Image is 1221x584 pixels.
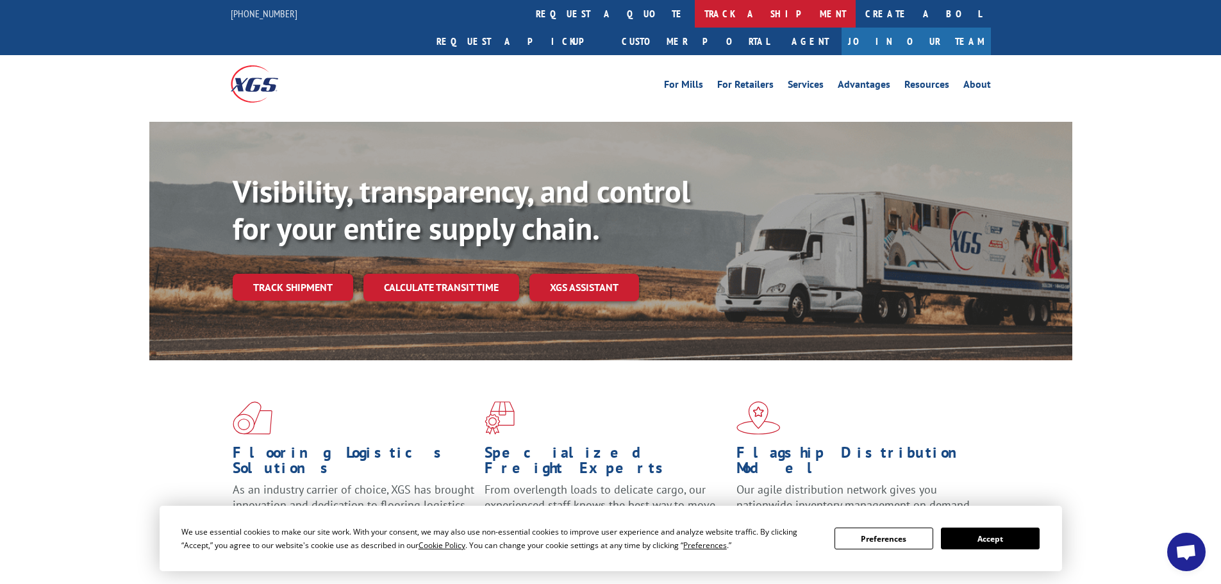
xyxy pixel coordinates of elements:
div: Cookie Consent Prompt [160,506,1062,571]
a: About [963,79,991,94]
span: Cookie Policy [419,540,465,551]
img: xgs-icon-flagship-distribution-model-red [736,401,781,435]
button: Preferences [835,528,933,549]
a: Resources [904,79,949,94]
span: Preferences [683,540,727,551]
img: xgs-icon-focused-on-flooring-red [485,401,515,435]
a: Calculate transit time [363,274,519,301]
a: [PHONE_NUMBER] [231,7,297,20]
a: For Retailers [717,79,774,94]
div: Open chat [1167,533,1206,571]
a: XGS ASSISTANT [529,274,639,301]
h1: Specialized Freight Experts [485,445,727,482]
a: Request a pickup [427,28,612,55]
a: Services [788,79,824,94]
span: Our agile distribution network gives you nationwide inventory management on demand. [736,482,972,512]
button: Accept [941,528,1040,549]
b: Visibility, transparency, and control for your entire supply chain. [233,171,690,248]
a: Customer Portal [612,28,779,55]
h1: Flagship Distribution Model [736,445,979,482]
a: For Mills [664,79,703,94]
h1: Flooring Logistics Solutions [233,445,475,482]
a: Join Our Team [842,28,991,55]
img: xgs-icon-total-supply-chain-intelligence-red [233,401,272,435]
a: Track shipment [233,274,353,301]
a: Agent [779,28,842,55]
div: We use essential cookies to make our site work. With your consent, we may also use non-essential ... [181,525,819,552]
span: As an industry carrier of choice, XGS has brought innovation and dedication to flooring logistics... [233,482,474,528]
p: From overlength loads to delicate cargo, our experienced staff knows the best way to move your fr... [485,482,727,539]
a: Advantages [838,79,890,94]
